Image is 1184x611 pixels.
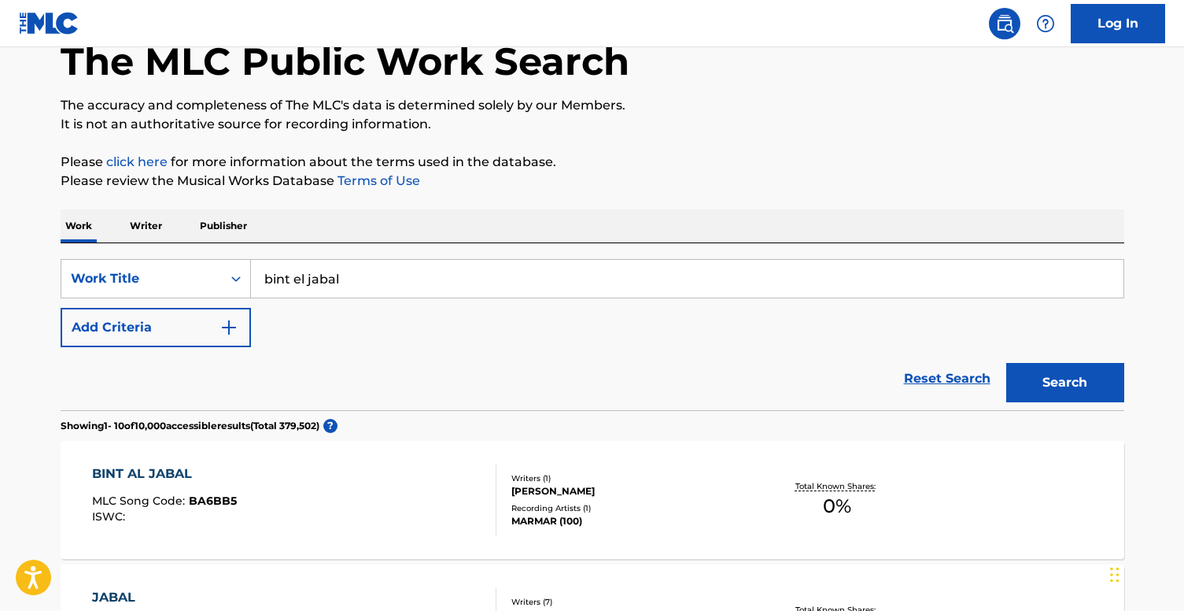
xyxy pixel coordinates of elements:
div: JABAL [92,588,231,607]
div: MARMAR (100) [511,514,749,528]
span: MLC Song Code : [92,494,189,508]
div: Writers ( 1 ) [511,472,749,484]
img: search [995,14,1014,33]
p: Please review the Musical Works Database [61,172,1124,191]
div: Writers ( 7 ) [511,596,749,608]
iframe: Chat Widget [1105,535,1184,611]
a: BINT AL JABALMLC Song Code:BA6BB5ISWC:Writers (1)[PERSON_NAME]Recording Artists (1)MARMAR (100)To... [61,441,1124,559]
div: Recording Artists ( 1 ) [511,502,749,514]
a: Reset Search [896,361,998,396]
a: Log In [1071,4,1165,43]
button: Search [1006,363,1124,402]
a: Terms of Use [334,173,420,188]
div: [PERSON_NAME] [511,484,749,498]
div: BINT AL JABAL [92,465,237,483]
a: Public Search [989,8,1020,39]
img: 9d2ae6d4665cec9f34b9.svg [219,318,238,337]
div: Drag [1110,551,1119,598]
span: ISWC : [92,509,129,524]
span: 0 % [823,492,851,520]
div: Work Title [71,269,212,288]
h1: The MLC Public Work Search [61,38,629,85]
p: Writer [125,209,167,243]
img: MLC Logo [19,12,79,35]
p: Total Known Shares: [795,480,880,492]
p: Publisher [195,209,252,243]
img: help [1036,14,1055,33]
p: Work [61,209,97,243]
p: It is not an authoritative source for recording information. [61,115,1124,134]
span: BA6BB5 [189,494,237,508]
p: Showing 1 - 10 of 10,000 accessible results (Total 379,502 ) [61,419,319,433]
p: The accuracy and completeness of The MLC's data is determined solely by our Members. [61,96,1124,115]
p: Please for more information about the terms used in the database. [61,153,1124,172]
a: click here [106,154,168,169]
div: Help [1030,8,1061,39]
button: Add Criteria [61,308,251,347]
form: Search Form [61,259,1124,410]
span: ? [323,419,337,433]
